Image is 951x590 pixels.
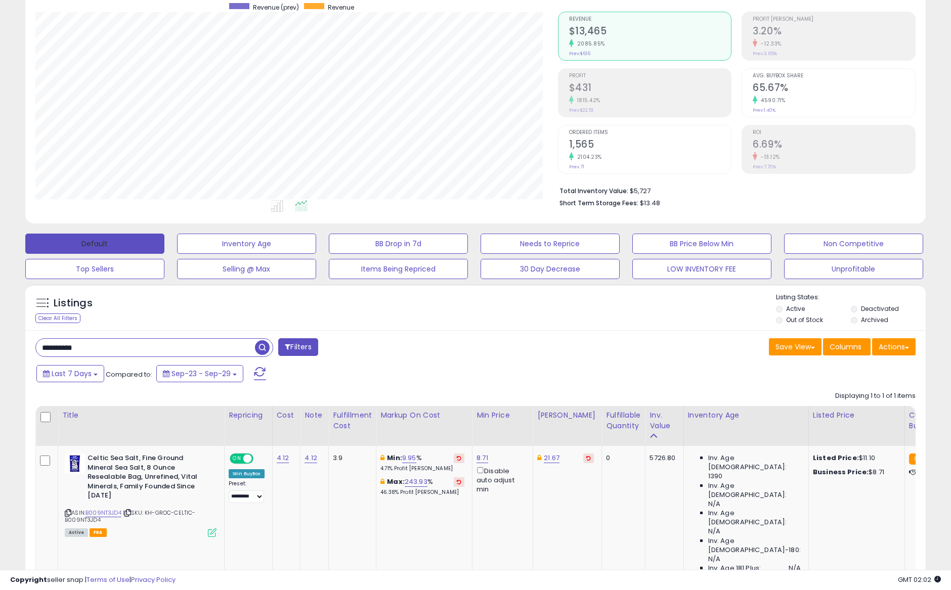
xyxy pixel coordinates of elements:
[753,107,775,113] small: Prev: 1.40%
[569,139,731,152] h2: 1,565
[835,391,916,401] div: Displaying 1 to 1 of 1 items
[177,234,316,254] button: Inventory Age
[830,342,861,352] span: Columns
[87,575,129,584] a: Terms of Use
[90,528,107,537] span: FBA
[574,40,605,48] small: 2085.85%
[813,468,897,477] div: $8.71
[171,369,231,379] span: Sep-23 - Sep-29
[65,453,217,536] div: ASIN:
[405,477,427,487] a: 243.93
[769,338,822,355] button: Save View
[650,453,675,463] div: 5726.80
[481,259,620,279] button: 30 Day Decrease
[606,453,637,463] div: 0
[708,527,720,536] span: N/A
[229,469,265,478] div: Win BuyBox
[559,187,628,195] b: Total Inventory Value:
[569,82,731,96] h2: $431
[650,410,679,431] div: Inv. value
[753,82,915,96] h2: 65.67%
[909,453,928,465] small: FBA
[10,575,47,584] strong: Copyright
[569,130,731,135] span: Ordered Items
[380,477,464,496] div: %
[753,25,915,39] h2: 3.20%
[229,480,265,503] div: Preset:
[380,465,464,472] p: 4.71% Profit [PERSON_NAME]
[789,564,801,573] span: N/A
[813,410,900,421] div: Listed Price
[813,467,869,477] b: Business Price:
[329,234,468,254] button: BB Drop in 7d
[65,453,85,474] img: 41crUzUFj3L._SL40_.jpg
[387,477,405,486] b: Max:
[252,455,268,463] span: OFF
[559,184,909,196] li: $5,727
[708,481,801,500] span: Inv. Age [DEMOGRAPHIC_DATA]:
[10,575,176,585] div: seller snap | |
[477,465,525,494] div: Disable auto adjust min
[333,410,372,431] div: Fulfillment Cost
[640,198,660,208] span: $13.48
[708,453,801,472] span: Inv. Age [DEMOGRAPHIC_DATA]:
[753,139,915,152] h2: 6.69%
[54,296,93,310] h5: Listings
[872,338,916,355] button: Actions
[753,164,776,170] small: Prev: 7.70%
[177,259,316,279] button: Selling @ Max
[569,164,584,170] small: Prev: 71
[569,25,731,39] h2: $13,465
[305,453,317,463] a: 4.12
[544,453,559,463] a: 21.67
[253,3,299,12] span: Revenue (prev)
[229,410,268,421] div: Repricing
[333,453,368,463] div: 3.9
[477,410,529,421] div: Min Price
[305,410,324,421] div: Note
[277,410,296,421] div: Cost
[481,234,620,254] button: Needs to Reprice
[688,410,804,421] div: Inventory Age
[861,304,899,313] label: Deactivated
[65,528,88,537] span: All listings currently available for purchase on Amazon
[753,73,915,79] span: Avg. Buybox Share
[813,453,897,463] div: $11.10
[328,3,354,12] span: Revenue
[632,259,771,279] button: LOW INVENTORY FEE
[757,40,782,48] small: -12.33%
[757,97,785,104] small: 4590.71%
[753,51,777,57] small: Prev: 3.65%
[402,453,416,463] a: 9.95
[277,453,289,463] a: 4.12
[708,500,720,509] span: N/A
[380,410,468,421] div: Markup on Cost
[387,453,402,463] b: Min:
[231,455,243,463] span: ON
[823,338,871,355] button: Columns
[632,234,771,254] button: BB Price Below Min
[156,365,243,382] button: Sep-23 - Sep-29
[574,153,602,161] small: 2104.23%
[708,536,801,555] span: Inv. Age [DEMOGRAPHIC_DATA]-180:
[569,51,590,57] small: Prev: $616
[784,259,923,279] button: Unprofitable
[85,509,121,517] a: B009NT3JD4
[784,234,923,254] button: Non Competitive
[569,107,593,113] small: Prev: $22.51
[786,315,823,324] label: Out of Stock
[708,472,723,481] span: 1390
[65,509,196,524] span: | SKU: KH-GROC-CELTIC-B009NT3JD4
[36,365,104,382] button: Last 7 Days
[898,575,941,584] span: 2025-10-7 02:02 GMT
[569,17,731,22] span: Revenue
[569,73,731,79] span: Profit
[25,234,164,254] button: Default
[813,453,859,463] b: Listed Price:
[25,259,164,279] button: Top Sellers
[753,130,915,135] span: ROI
[861,315,888,324] label: Archived
[757,153,780,161] small: -13.12%
[329,259,468,279] button: Items Being Repriced
[278,338,318,356] button: Filters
